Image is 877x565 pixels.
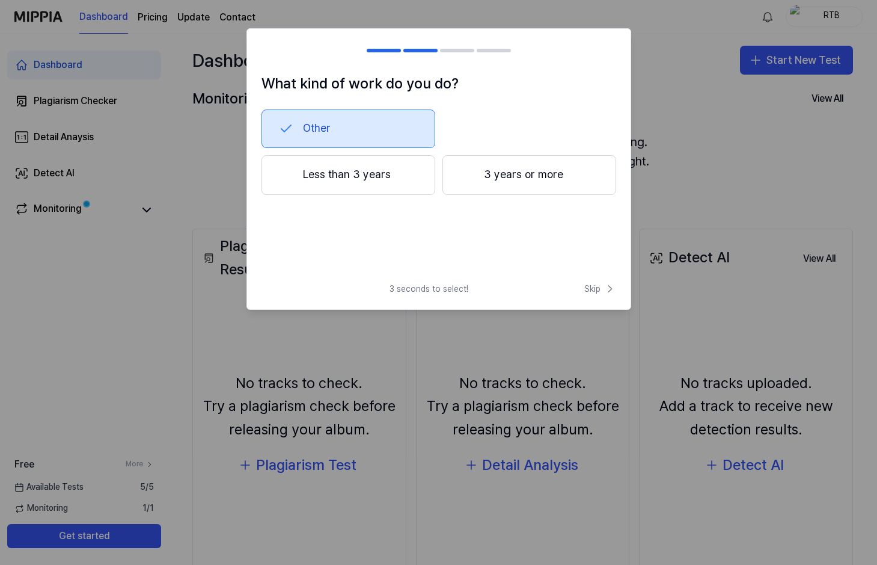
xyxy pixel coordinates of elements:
button: Less than 3 years [261,155,435,195]
button: Skip [582,283,616,295]
h1: What kind of work do you do? [261,72,616,95]
span: 3 seconds to select! [390,283,468,295]
button: Other [261,110,435,148]
button: 3 years or more [442,155,616,195]
span: Skip [584,283,616,295]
